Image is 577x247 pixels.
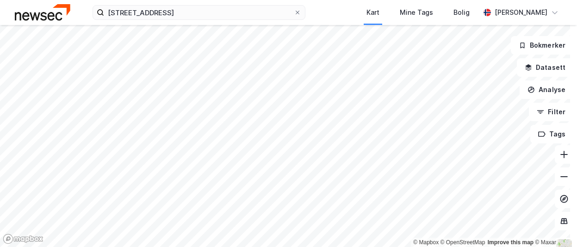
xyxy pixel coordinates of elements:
button: Tags [530,125,573,143]
div: Bolig [453,7,470,18]
a: OpenStreetMap [441,239,485,246]
a: Mapbox [413,239,439,246]
img: newsec-logo.f6e21ccffca1b3a03d2d.png [15,4,70,20]
div: Mine Tags [400,7,433,18]
input: Søk på adresse, matrikkel, gårdeiere, leietakere eller personer [104,6,294,19]
button: Analyse [520,80,573,99]
button: Datasett [517,58,573,77]
button: Bokmerker [511,36,573,55]
div: [PERSON_NAME] [495,7,547,18]
div: Kart [366,7,379,18]
a: Mapbox homepage [3,234,43,244]
a: Improve this map [488,239,534,246]
button: Filter [529,103,573,121]
iframe: Chat Widget [531,203,577,247]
